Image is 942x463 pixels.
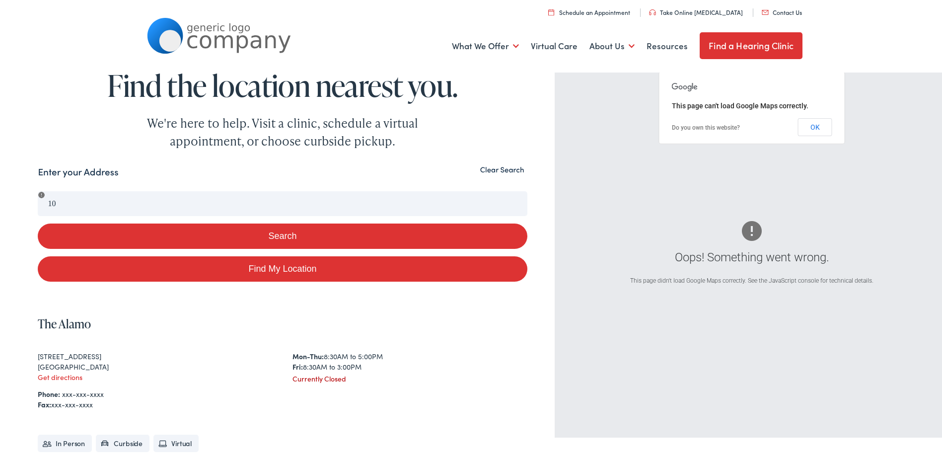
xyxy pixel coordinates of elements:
div: Oops! Something went wrong. [596,246,907,264]
button: Clear Search [477,163,527,172]
a: Resources [647,26,688,63]
a: The Alamo [38,313,91,330]
div: 8:30AM to 5:00PM 8:30AM to 3:00PM [292,349,527,370]
div: Currently Closed [292,372,527,382]
a: Find My Location [38,254,527,280]
a: What We Offer [452,26,519,63]
a: Get directions [38,370,82,380]
img: utility icon [649,7,656,13]
div: This page didn't load Google Maps correctly. See the JavaScript console for technical details. [596,274,907,283]
a: Schedule an Appointment [548,6,630,14]
img: utility icon [762,8,769,13]
strong: Fri: [292,360,303,370]
strong: Mon-Thu: [292,349,324,359]
li: In Person [38,433,92,450]
div: xxx-xxx-xxxx [38,397,527,408]
h1: Find the location nearest you. [38,67,527,100]
span: This page can't load Google Maps correctly. [672,100,808,108]
button: OK [798,116,832,134]
div: We're here to help. Visit a clinic, schedule a virtual appointment, or choose curbside pickup. [124,112,441,148]
li: Curbside [96,433,149,450]
strong: Fax: [38,397,51,407]
div: [STREET_ADDRESS] [38,349,273,360]
li: Virtual [153,433,199,450]
a: Take Online [MEDICAL_DATA] [649,6,743,14]
a: Find a Hearing Clinic [700,30,802,57]
label: Enter your Address [38,163,118,177]
div: [GEOGRAPHIC_DATA] [38,360,273,370]
a: xxx-xxx-xxxx [62,387,104,397]
button: Search [38,222,527,247]
strong: Phone: [38,387,60,397]
a: Contact Us [762,6,802,14]
a: About Us [589,26,635,63]
a: Do you own this website? [672,122,740,129]
a: Virtual Care [531,26,578,63]
input: Enter your address or zip code [38,189,527,214]
img: utility icon [548,7,554,13]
